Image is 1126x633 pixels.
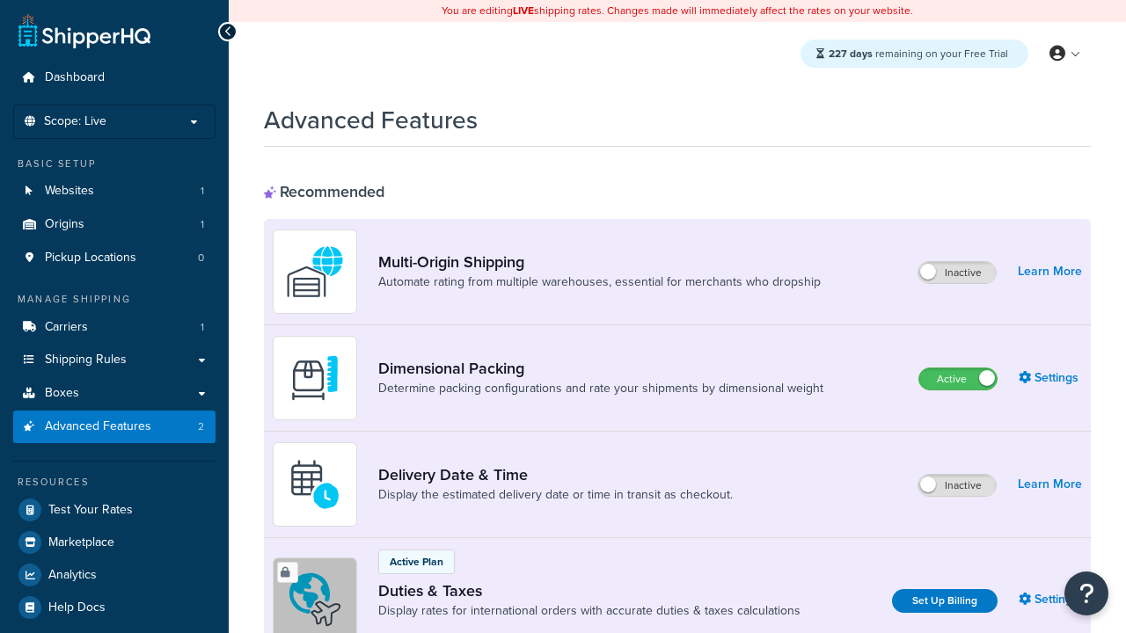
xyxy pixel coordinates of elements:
a: Analytics [13,559,216,591]
a: Dashboard [13,62,216,94]
span: Carriers [45,320,88,335]
span: Pickup Locations [45,251,136,266]
span: Origins [45,217,84,232]
li: Websites [13,175,216,207]
label: Inactive [918,262,996,283]
img: DTVBYsAAAAAASUVORK5CYII= [284,347,346,409]
span: Analytics [48,568,97,583]
label: Inactive [918,475,996,496]
div: Resources [13,475,216,490]
span: Dashboard [45,70,105,85]
a: Pickup Locations0 [13,242,216,274]
a: Carriers1 [13,311,216,344]
a: Settings [1019,587,1082,612]
span: Scope: Live [44,114,106,129]
strong: 227 days [829,46,873,62]
a: Duties & Taxes [378,581,801,600]
span: remaining on your Free Trial [829,46,1008,62]
a: Set Up Billing [892,589,998,613]
b: LIVE [513,3,534,18]
span: Shipping Rules [45,353,127,367]
span: Help Docs [48,600,106,615]
li: Advanced Features [13,411,216,443]
li: Carriers [13,311,216,344]
button: Open Resource Center [1064,571,1108,615]
a: Learn More [1018,259,1082,284]
li: Origins [13,208,216,241]
a: Automate rating from multiple warehouses, essential for merchants who dropship [378,273,821,291]
a: Shipping Rules [13,344,216,376]
a: Help Docs [13,592,216,623]
span: 2 [198,419,204,434]
span: 1 [201,217,204,232]
a: Delivery Date & Time [378,465,733,484]
span: 1 [201,320,204,335]
img: WatD5o0RtDAAAAAElFTkSuQmCC [284,241,346,302]
a: Dimensional Packing [378,359,823,378]
a: Settings [1019,366,1082,390]
img: gfkeb5ejjkALwAAAABJRU5ErkJggg== [284,454,346,515]
div: Basic Setup [13,156,216,171]
a: Learn More [1018,472,1082,497]
a: Websites1 [13,175,216,207]
a: Multi-Origin Shipping [378,252,821,272]
a: Marketplace [13,527,216,558]
a: Determine packing configurations and rate your shipments by dimensional weight [378,380,823,397]
li: Pickup Locations [13,242,216,274]
span: Boxes [45,386,79,401]
span: Websites [45,184,94,199]
span: Marketplace [48,535,114,550]
h1: Advanced Features [264,103,478,137]
a: Boxes [13,377,216,410]
label: Active [919,368,997,389]
p: Active Plan [390,554,443,570]
span: Advanced Features [45,419,151,434]
a: Advanced Features2 [13,411,216,443]
a: Display rates for international orders with accurate duties & taxes calculations [378,602,801,620]
a: Origins1 [13,208,216,241]
a: Test Your Rates [13,494,216,526]
span: 1 [201,184,204,199]
span: Test Your Rates [48,503,133,518]
span: 0 [198,251,204,266]
div: Manage Shipping [13,292,216,307]
div: Recommended [264,182,384,201]
a: Display the estimated delivery date or time in transit as checkout. [378,486,733,504]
